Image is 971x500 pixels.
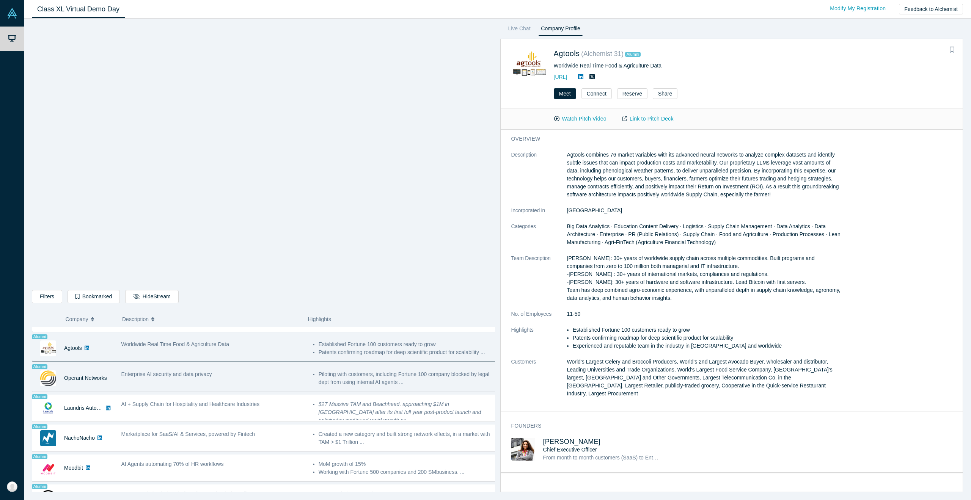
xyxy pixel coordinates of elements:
span: Big Data Analytics · Education Content Delivery · Logistics · Supply Chain Management · Data Anal... [567,223,841,245]
span: Alumni [32,394,47,399]
p: Agtools combines 76 market variables with its advanced neural networks to analyze complex dataset... [567,151,841,199]
a: Link to Pitch Deck [614,112,682,125]
a: Moodbit [64,465,83,471]
li: New revolutionary market category [319,490,496,498]
span: Highlights [308,316,331,322]
a: Live Chat [506,24,533,36]
li: Established Fortune 100 customers ready to grow [319,340,496,348]
em: $2T Massive TAM and Beachhead. approaching $1M in [GEOGRAPHIC_DATA] after its first full year pos... [319,401,481,423]
span: Worldwide Real Time Food & Agriculture Data [121,341,229,347]
li: Patents confirming roadmap for deep scientific product for scalability ... [319,348,496,356]
img: NachoNacho's Logo [40,430,56,446]
small: ( Alchemist 31 ) [581,50,624,58]
button: Reserve [617,88,647,99]
a: [URL] [554,74,567,80]
button: HideStream [125,290,178,303]
dt: Description [511,151,567,207]
button: Feedback to Alchemist [899,4,963,14]
span: AI + Supply Chain for Hospitality and Healthcare Industries [121,401,260,407]
button: Filters [32,290,62,303]
h3: overview [511,135,830,143]
span: Alumni [32,424,47,429]
li: Created a new category and built strong network effects, in a market with TAM > $1 Trillion ... [319,430,496,446]
button: Connect [581,88,612,99]
span: Company [66,311,88,327]
li: Experienced and reputable team in the industry in [GEOGRAPHIC_DATA] and worldwide [573,342,841,350]
span: Alumni [32,454,47,459]
button: Bookmark [947,45,957,55]
button: Meet [554,88,576,99]
button: Watch Pitch Video [546,112,614,125]
span: Description [122,311,149,327]
span: Alumni [32,364,47,369]
span: From month to month customers (SaaS) to Enterprise multiyear contracts (Enterprise), Internationa... [543,455,810,461]
p: [PERSON_NAME]: 30+ years of worldwide supply chain across multiple commodities. Built programs an... [567,254,841,302]
a: Class XL Virtual Demo Day [32,0,125,18]
dd: 11-50 [567,310,841,318]
h3: Founders [511,422,830,430]
span: Marketplace for SaaS/AI & Services, powered by Fintech [121,431,255,437]
img: Moodbit's Logo [40,460,56,476]
img: Agtools's Logo [40,340,56,356]
dt: Categories [511,223,567,254]
li: Patents confirming roadmap for deep scientific product for scalability [573,334,841,342]
span: Alumni [32,334,47,339]
img: Agtools's Logo [511,47,546,82]
iframe: Alchemist Class XL Demo Day: Vault [32,25,495,284]
img: Vivian Keys's Account [7,481,17,492]
dt: Highlights [511,326,567,358]
span: Alumni [32,484,47,489]
img: Operant Networks's Logo [40,370,56,386]
span: AI-powered simulation platform for Supply Chain resilience [121,491,259,497]
button: Company [66,311,115,327]
a: Laundris Autonomous Inventory Management [64,405,171,411]
li: Working with Fortune 500 companies and 200 SMbusiness. ... [319,468,496,476]
dt: Customers [511,358,567,406]
div: Worldwide Real Time Food & Agriculture Data [554,62,807,70]
li: Established Fortune 100 customers ready to grow [573,326,841,334]
img: Alchemist Vault Logo [7,8,17,19]
dt: Team Description [511,254,567,310]
span: Alumni [625,52,641,57]
button: Share [653,88,677,99]
a: Agtools [64,345,82,351]
button: Bookmarked [68,290,120,303]
button: Description [122,311,300,327]
dd: World’s Largest Celery and Broccoli Producers, World’s 2nd Largest Avocado Buyer, wholesaler and ... [567,358,841,398]
a: Company Profile [538,24,583,36]
span: AI Agents automating 70% of HR workflows [121,461,224,467]
a: [PERSON_NAME] [543,438,601,445]
a: Operant Networks [64,375,107,381]
dd: [GEOGRAPHIC_DATA] [567,207,841,215]
dt: No. of Employees [511,310,567,326]
li: Piloting with customers, including Fortune 100 company blocked by legal dept from using internal ... [319,370,496,386]
a: Agtools [554,49,580,58]
span: Enterprise AI security and data privacy [121,371,212,377]
img: Laundris Autonomous Inventory Management's Logo [40,400,56,416]
a: NachoNacho [64,435,95,441]
img: Martha Montoya's Profile Image [511,438,535,461]
dt: Incorporated in [511,207,567,223]
li: MoM growth of 15% [319,460,496,468]
span: Chief Executive Officer [543,447,597,453]
a: Modify My Registration [822,2,894,15]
